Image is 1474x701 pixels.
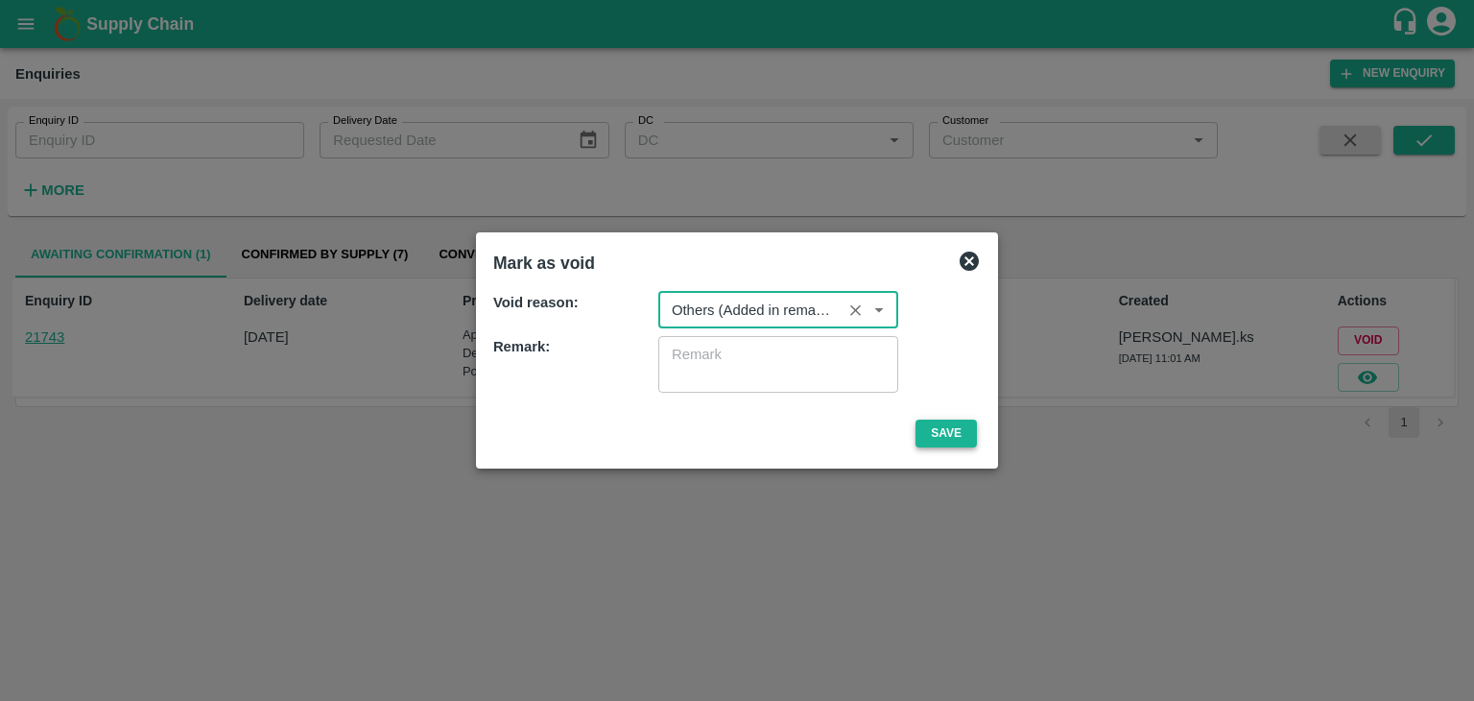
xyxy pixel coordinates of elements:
[664,298,836,323] input: Select Reason
[843,298,868,324] button: Clear
[493,254,595,273] b: Mark as void
[493,339,550,354] strong: Remark:
[915,420,977,447] button: Save
[493,295,579,310] strong: Void reason:
[867,298,892,323] button: Open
